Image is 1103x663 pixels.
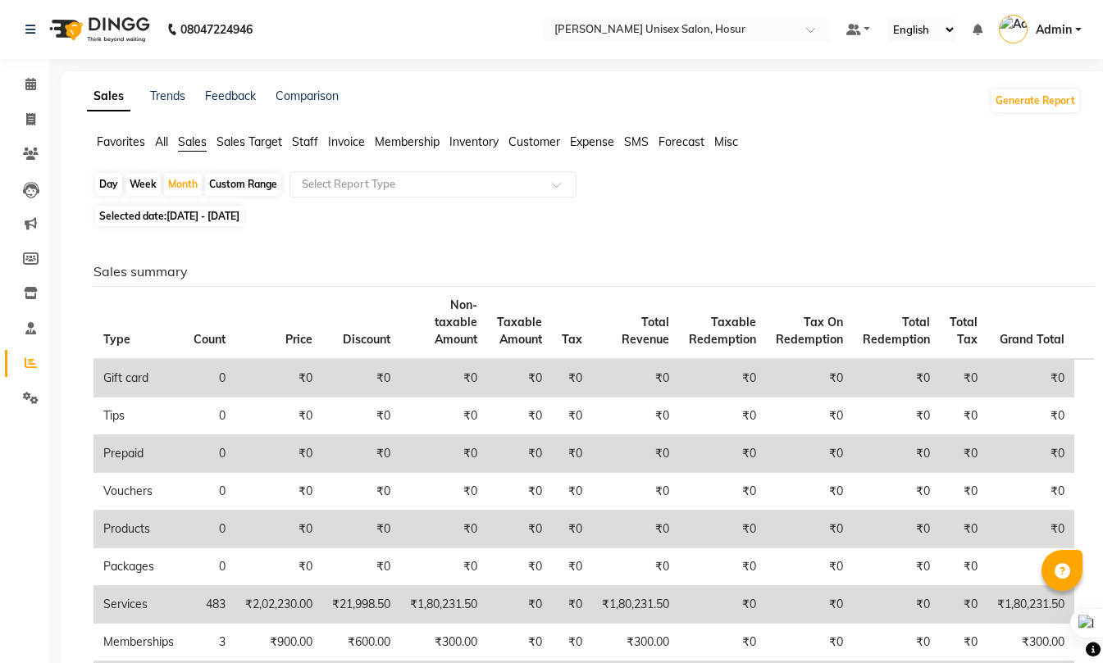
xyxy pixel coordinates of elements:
[714,134,738,149] span: Misc
[487,548,552,586] td: ₹0
[322,548,400,586] td: ₹0
[184,435,235,473] td: 0
[487,511,552,548] td: ₹0
[552,359,592,397] td: ₹0
[853,397,940,435] td: ₹0
[679,586,766,624] td: ₹0
[184,624,235,661] td: 3
[853,473,940,511] td: ₹0
[991,89,1079,112] button: Generate Report
[592,435,679,473] td: ₹0
[322,359,400,397] td: ₹0
[180,7,253,52] b: 08047224946
[1034,597,1087,647] iframe: chat widget
[766,511,853,548] td: ₹0
[592,511,679,548] td: ₹0
[853,435,940,473] td: ₹0
[97,134,145,149] span: Favorites
[276,89,339,103] a: Comparison
[155,134,168,149] span: All
[205,89,256,103] a: Feedback
[487,473,552,511] td: ₹0
[987,359,1074,397] td: ₹0
[766,548,853,586] td: ₹0
[285,332,312,347] span: Price
[940,586,987,624] td: ₹0
[375,134,440,149] span: Membership
[322,435,400,473] td: ₹0
[184,511,235,548] td: 0
[93,473,184,511] td: Vouchers
[235,624,322,661] td: ₹900.00
[343,332,390,347] span: Discount
[322,511,400,548] td: ₹0
[659,134,704,149] span: Forecast
[400,359,487,397] td: ₹0
[592,359,679,397] td: ₹0
[940,548,987,586] td: ₹0
[766,397,853,435] td: ₹0
[400,473,487,511] td: ₹0
[679,548,766,586] td: ₹0
[940,473,987,511] td: ₹0
[235,548,322,586] td: ₹0
[624,134,649,149] span: SMS
[400,586,487,624] td: ₹1,80,231.50
[95,173,122,196] div: Day
[679,511,766,548] td: ₹0
[766,586,853,624] td: ₹0
[940,359,987,397] td: ₹0
[328,134,365,149] span: Invoice
[93,511,184,548] td: Products
[235,397,322,435] td: ₹0
[93,624,184,661] td: Memberships
[766,624,853,661] td: ₹0
[184,359,235,397] td: 0
[940,397,987,435] td: ₹0
[552,397,592,435] td: ₹0
[552,586,592,624] td: ₹0
[42,7,154,52] img: logo
[487,397,552,435] td: ₹0
[853,624,940,661] td: ₹0
[679,359,766,397] td: ₹0
[166,210,239,222] span: [DATE] - [DATE]
[235,435,322,473] td: ₹0
[487,586,552,624] td: ₹0
[164,173,202,196] div: Month
[766,473,853,511] td: ₹0
[689,315,756,347] span: Taxable Redemption
[679,624,766,661] td: ₹0
[987,473,1074,511] td: ₹0
[93,586,184,624] td: Services
[125,173,161,196] div: Week
[400,397,487,435] td: ₹0
[552,548,592,586] td: ₹0
[184,548,235,586] td: 0
[103,332,130,347] span: Type
[93,359,184,397] td: Gift card
[400,624,487,661] td: ₹300.00
[95,206,244,226] span: Selected date:
[184,473,235,511] td: 0
[592,624,679,661] td: ₹300.00
[508,134,560,149] span: Customer
[592,548,679,586] td: ₹0
[853,511,940,548] td: ₹0
[987,435,1074,473] td: ₹0
[987,511,1074,548] td: ₹0
[205,173,281,196] div: Custom Range
[987,624,1074,661] td: ₹300.00
[400,511,487,548] td: ₹0
[487,624,552,661] td: ₹0
[987,397,1074,435] td: ₹0
[216,134,282,149] span: Sales Target
[679,397,766,435] td: ₹0
[184,397,235,435] td: 0
[1036,21,1072,39] span: Admin
[552,435,592,473] td: ₹0
[570,134,614,149] span: Expense
[562,332,582,347] span: Tax
[552,624,592,661] td: ₹0
[150,89,185,103] a: Trends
